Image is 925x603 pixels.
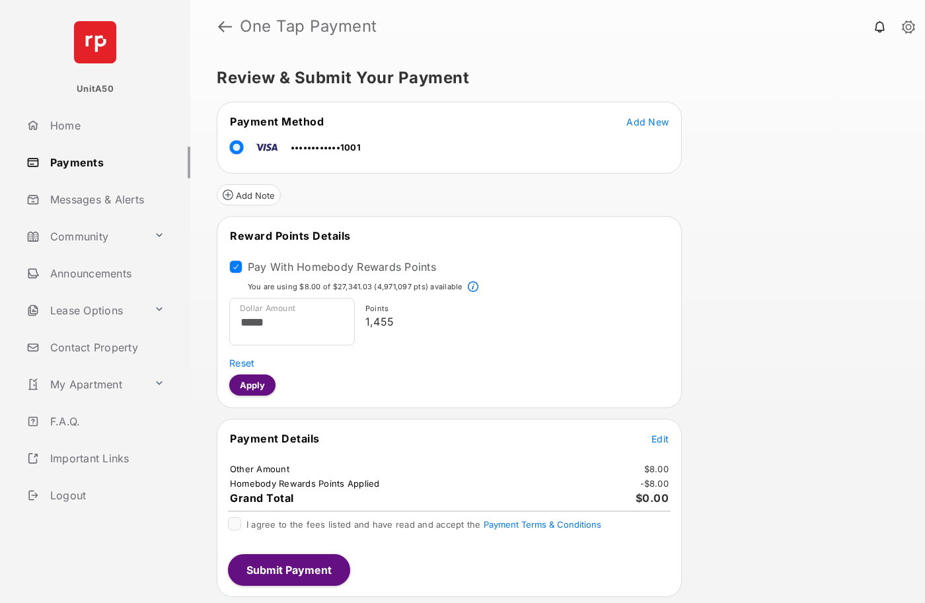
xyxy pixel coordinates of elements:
label: Pay With Homebody Rewards Points [248,260,436,273]
button: Submit Payment [228,554,350,586]
a: Logout [21,479,190,511]
a: Lease Options [21,295,149,326]
span: Grand Total [230,491,294,505]
td: - $8.00 [640,478,670,489]
p: UnitA50 [77,83,114,96]
h5: Review & Submit Your Payment [217,70,888,86]
a: Payments [21,147,190,178]
p: You are using $8.00 of $27,341.03 (4,971,097 pts) available [248,281,462,293]
span: Reward Points Details [230,229,351,242]
span: Payment Method [230,115,324,128]
a: My Apartment [21,369,149,400]
span: Reset [229,357,254,369]
strong: One Tap Payment [240,18,377,34]
span: $0.00 [636,491,669,505]
td: Homebody Rewards Points Applied [229,478,381,489]
a: Home [21,110,190,141]
a: Important Links [21,443,170,474]
span: I agree to the fees listed and have read and accept the [246,519,601,530]
a: Messages & Alerts [21,184,190,215]
a: F.A.Q. [21,406,190,437]
a: Announcements [21,258,190,289]
button: I agree to the fees listed and have read and accept the [484,519,601,530]
a: Contact Property [21,332,190,363]
button: Reset [229,356,254,369]
a: Community [21,221,149,252]
button: Apply [229,374,276,396]
button: Add Note [217,184,281,205]
td: Other Amount [229,463,290,475]
span: ••••••••••••1001 [291,142,361,153]
span: Payment Details [230,432,320,445]
td: $8.00 [644,463,669,475]
p: Points [365,303,664,314]
p: 1,455 [365,314,664,330]
button: Edit [651,432,669,445]
img: svg+xml;base64,PHN2ZyB4bWxucz0iaHR0cDovL3d3dy53My5vcmcvMjAwMC9zdmciIHdpZHRoPSI2NCIgaGVpZ2h0PSI2NC... [74,21,116,63]
span: Add New [626,116,669,127]
button: Add New [626,115,669,128]
span: Edit [651,433,669,444]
